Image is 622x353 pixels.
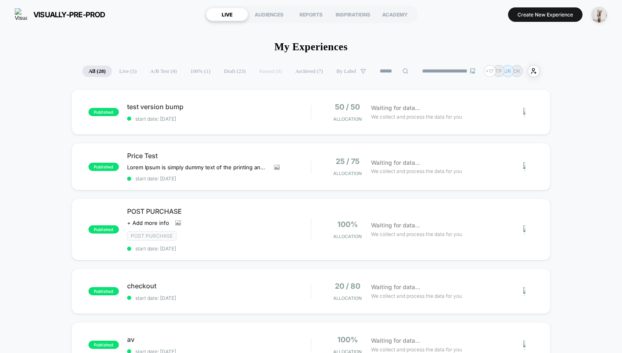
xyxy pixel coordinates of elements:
[508,7,583,22] button: Create New Experience
[513,68,520,74] p: OK
[371,283,420,292] span: Waiting for data...
[88,163,119,171] span: published
[88,225,119,234] span: published
[333,295,362,301] span: Allocation
[333,234,362,239] span: Allocation
[144,65,183,77] span: A/B Test ( 4 )
[248,8,290,21] div: AUDIENCES
[127,103,311,111] span: test version bump
[33,10,105,19] span: visually-pre-prod
[88,287,119,295] span: published
[184,65,217,77] span: 100% ( 1 )
[523,287,525,296] img: close
[589,6,610,23] button: ppic
[274,41,348,53] h1: My Experiences
[335,103,360,111] span: 50 / 50
[484,65,496,77] div: + 17
[127,175,311,182] span: start date: [DATE]
[505,68,511,74] p: JR
[371,113,462,121] span: We collect and process the data for you
[127,231,176,241] span: Post Purchase
[523,341,525,349] img: close
[371,292,462,300] span: We collect and process the data for you
[113,65,143,77] span: Live ( 5 )
[88,341,119,349] span: published
[127,152,311,160] span: Price Test
[335,282,360,290] span: 20 / 80
[15,8,27,21] img: Visually logo
[371,167,462,175] span: We collect and process the data for you
[523,162,525,171] img: close
[127,295,311,301] span: start date: [DATE]
[374,8,416,21] div: ACADEMY
[127,116,311,122] span: start date: [DATE]
[289,65,329,77] span: Archived ( 7 )
[82,65,112,77] span: All ( 28 )
[88,108,119,116] span: published
[371,336,420,345] span: Waiting for data...
[337,220,358,229] span: 100%
[337,68,356,75] span: By Label
[371,158,420,167] span: Waiting for data...
[12,8,108,21] button: visually-pre-prod
[290,8,332,21] div: REPORTS
[127,220,169,226] span: + Add more info
[371,221,420,230] span: Waiting for data...
[470,68,475,73] img: end
[591,7,607,23] img: ppic
[127,245,311,252] span: start date: [DATE]
[337,335,358,344] span: 100%
[333,171,362,176] span: Allocation
[127,207,311,215] span: POST PURCHASE
[127,164,268,171] span: Lorem Ipsum is simply dummy text of the printing and typesetting industry. Lorem Ipsum has been t...
[523,225,525,234] img: close
[371,230,462,238] span: We collect and process the data for you
[218,65,251,77] span: Draft ( 23 )
[127,335,311,344] span: av
[206,8,248,21] div: LIVE
[336,157,360,166] span: 25 / 75
[371,103,420,112] span: Waiting for data...
[333,116,362,122] span: Allocation
[127,282,311,290] span: checkout
[495,68,502,74] p: TP
[523,108,525,117] img: close
[332,8,374,21] div: INSPIRATIONS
